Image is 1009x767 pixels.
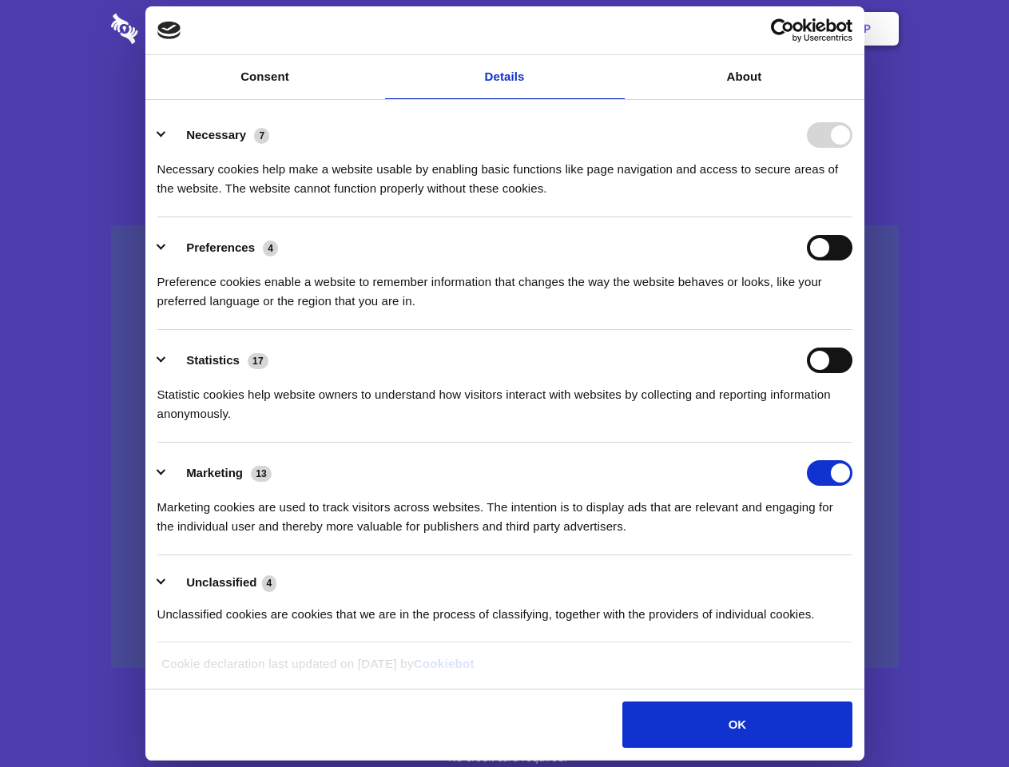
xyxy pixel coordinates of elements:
button: Necessary (7) [157,122,280,148]
button: OK [622,701,852,748]
img: logo-wordmark-white-trans-d4663122ce5f474addd5e946df7df03e33cb6a1c49d2221995e7729f52c070b2.svg [111,14,248,44]
span: 7 [254,128,269,144]
a: Wistia video thumbnail [111,225,899,669]
span: 13 [251,466,272,482]
iframe: Drift Widget Chat Controller [929,687,990,748]
div: Unclassified cookies are cookies that we are in the process of classifying, together with the pro... [157,593,852,624]
label: Necessary [186,128,246,141]
button: Marketing (13) [157,460,282,486]
h4: Auto-redaction of sensitive data, encrypted data sharing and self-destructing private chats. Shar... [111,145,899,198]
button: Preferences (4) [157,235,288,260]
span: 4 [263,240,278,256]
div: Statistic cookies help website owners to understand how visitors interact with websites by collec... [157,373,852,423]
div: Marketing cookies are used to track visitors across websites. The intention is to display ads tha... [157,486,852,536]
a: Contact [648,4,721,54]
div: Cookie declaration last updated on [DATE] by [149,654,860,686]
a: Cookiebot [414,657,475,670]
a: Pricing [469,4,538,54]
label: Statistics [186,353,240,367]
h1: Eliminate Slack Data Loss. [111,72,899,129]
div: Necessary cookies help make a website usable by enabling basic functions like page navigation and... [157,148,852,198]
label: Marketing [186,466,243,479]
button: Statistics (17) [157,348,279,373]
a: Details [385,55,625,99]
a: Consent [145,55,385,99]
img: logo [157,22,181,39]
a: Login [725,4,794,54]
span: 4 [262,575,277,591]
a: Usercentrics Cookiebot - opens in a new window [713,18,852,42]
a: About [625,55,864,99]
div: Preference cookies enable a website to remember information that changes the way the website beha... [157,260,852,311]
button: Unclassified (4) [157,573,287,593]
span: 17 [248,353,268,369]
label: Preferences [186,240,255,254]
